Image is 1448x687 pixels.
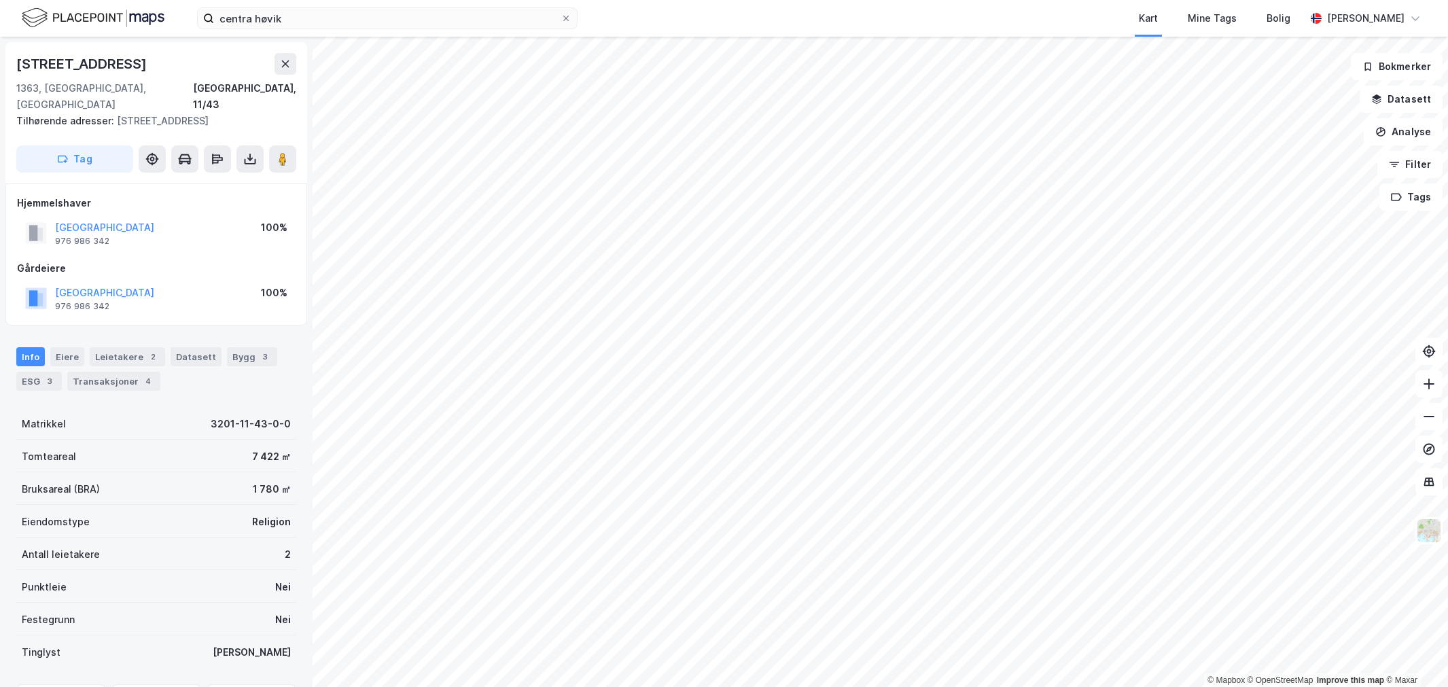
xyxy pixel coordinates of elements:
button: Filter [1377,151,1443,178]
div: Nei [275,612,291,628]
div: [PERSON_NAME] [1327,10,1405,27]
a: Mapbox [1207,675,1245,685]
div: 976 986 342 [55,236,109,247]
div: [STREET_ADDRESS] [16,53,149,75]
div: 3201-11-43-0-0 [211,416,291,432]
button: Tag [16,145,133,173]
div: 976 986 342 [55,301,109,312]
a: Improve this map [1317,675,1384,685]
div: Gårdeiere [17,260,296,277]
div: Tinglyst [22,644,60,660]
div: 7 422 ㎡ [252,448,291,465]
div: 1 780 ㎡ [253,481,291,497]
div: Datasett [171,347,222,366]
div: Kart [1139,10,1158,27]
iframe: Chat Widget [1380,622,1448,687]
div: Tomteareal [22,448,76,465]
div: Eiendomstype [22,514,90,530]
div: Info [16,347,45,366]
div: 100% [261,219,287,236]
div: Antall leietakere [22,546,100,563]
div: 1363, [GEOGRAPHIC_DATA], [GEOGRAPHIC_DATA] [16,80,193,113]
span: Tilhørende adresser: [16,115,117,126]
img: Z [1416,518,1442,544]
div: Religion [252,514,291,530]
div: Kontrollprogram for chat [1380,622,1448,687]
div: [GEOGRAPHIC_DATA], 11/43 [193,80,296,113]
div: Bygg [227,347,277,366]
div: Transaksjoner [67,372,160,391]
div: Bruksareal (BRA) [22,481,100,497]
img: logo.f888ab2527a4732fd821a326f86c7f29.svg [22,6,164,30]
div: Punktleie [22,579,67,595]
div: 100% [261,285,287,301]
div: Hjemmelshaver [17,195,296,211]
input: Søk på adresse, matrikkel, gårdeiere, leietakere eller personer [214,8,561,29]
div: 2 [285,546,291,563]
div: [STREET_ADDRESS] [16,113,285,129]
button: Tags [1379,183,1443,211]
div: [PERSON_NAME] [213,644,291,660]
div: 2 [146,350,160,364]
div: Eiere [50,347,84,366]
div: 4 [141,374,155,388]
div: Festegrunn [22,612,75,628]
div: Nei [275,579,291,595]
button: Bokmerker [1351,53,1443,80]
button: Datasett [1360,86,1443,113]
div: Matrikkel [22,416,66,432]
div: ESG [16,372,62,391]
div: Mine Tags [1188,10,1237,27]
div: 3 [258,350,272,364]
div: Bolig [1267,10,1290,27]
a: OpenStreetMap [1248,675,1313,685]
div: Leietakere [90,347,165,366]
div: 3 [43,374,56,388]
button: Analyse [1364,118,1443,145]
